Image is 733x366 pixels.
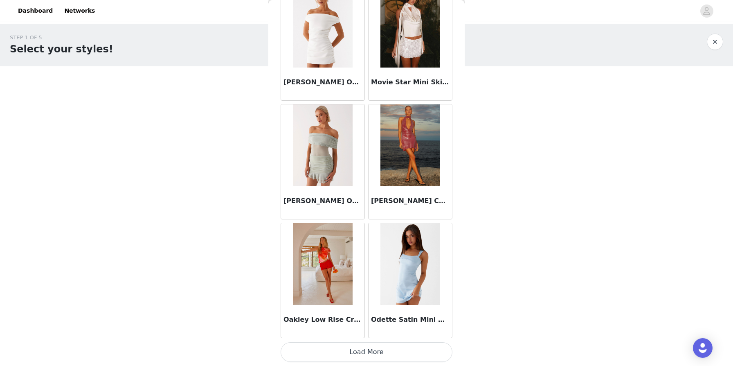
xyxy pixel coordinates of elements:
h3: [PERSON_NAME] Off Shoulder Mini Dress - Ivory [283,77,362,87]
div: Open Intercom Messenger [693,338,713,358]
button: Load More [281,342,452,362]
img: Nora Sequin Cowl Neck Mini Dress - Red [380,104,440,186]
div: STEP 1 OF 5 [10,34,113,42]
h3: Odette Satin Mini Dress - Blue [371,315,450,325]
img: Nelly Off Shoulder Mini Dress - Pistachio [293,104,352,186]
h3: Movie Star Mini Skirt - Pearl [371,77,450,87]
h3: [PERSON_NAME] Off Shoulder Mini Dress - Pistachio [283,196,362,206]
h3: [PERSON_NAME] Cowl Neck Mini Dress - Red [371,196,450,206]
img: Oakley Low Rise Crochet Mini Shorts - Red [293,223,352,305]
a: Networks [59,2,100,20]
h1: Select your styles! [10,42,113,56]
h3: Oakley Low Rise Crochet Mini Shorts - Red [283,315,362,325]
div: avatar [703,5,711,18]
img: Odette Satin Mini Dress - Blue [380,223,440,305]
a: Dashboard [13,2,58,20]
